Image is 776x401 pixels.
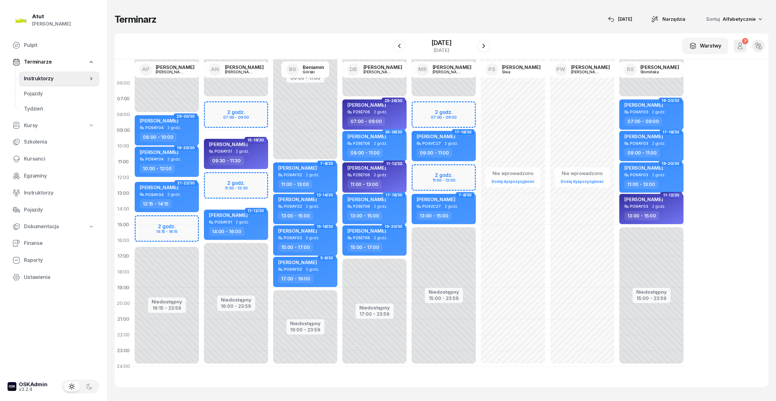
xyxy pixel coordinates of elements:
[571,70,601,74] div: [PERSON_NAME]
[278,211,313,220] div: 13:00 - 15:00
[558,168,606,187] button: Nie wprowadzonoDodaj dyspozycyjność
[145,157,164,161] div: PO9AY04
[706,15,721,23] span: Sortuj
[32,20,71,28] div: [PERSON_NAME]
[347,148,383,157] div: 09:00 - 11:00
[652,110,666,114] span: 2 godz.
[177,147,195,149] span: 19-20/30
[558,169,606,178] div: Nie wprowadzono
[278,180,312,189] div: 11:00 - 13:00
[115,138,132,154] div: 10:00
[385,195,402,196] span: 17-18/30
[8,185,99,200] a: Instruktorzy
[306,173,319,177] span: 2 godz.
[303,70,324,74] div: Górski
[115,170,132,185] div: 12:00
[24,90,94,98] span: Pojazdy
[140,133,177,142] div: 08:00 - 10:00
[636,290,667,294] div: Niedostępny
[115,107,132,122] div: 08:00
[689,42,721,50] div: Warstwy
[489,168,537,187] button: Nie wprowadzonoDodaj dyspozycyjność
[353,173,370,177] div: PZ6E706
[211,67,219,72] span: AN
[167,192,181,197] span: 2 godz.
[374,110,387,114] span: 2 godz.
[24,58,52,66] span: Terminarze
[115,280,132,296] div: 19:00
[359,304,390,318] button: Niedostępny17:00 - 23:59
[115,343,132,359] div: 23:00
[209,156,244,165] div: 09:30 - 11:30
[115,201,132,217] div: 14:00
[640,70,671,74] div: Słomińska
[24,75,88,83] span: Instruktorzy
[24,155,94,163] span: Kursanci
[140,118,178,124] span: [PERSON_NAME]
[699,13,768,26] button: Sortuj Alfabetycznie
[385,100,402,101] span: 25-26/30
[8,253,99,268] a: Raporty
[640,65,679,70] div: [PERSON_NAME]
[278,196,317,202] span: [PERSON_NAME]
[422,141,441,145] div: PO4VC27
[19,71,99,86] a: Instruktorzy
[281,61,329,78] a: BGBeniaminGórski
[652,141,666,146] span: 2 godz.
[177,116,195,117] span: 29-30/30
[221,302,251,309] div: 16:00 - 23:59
[418,67,427,72] span: MR
[502,65,541,70] div: [PERSON_NAME]
[24,105,94,113] span: Tydzień
[359,310,390,317] div: 17:00 - 23:59
[431,40,452,46] div: [DATE]
[8,38,99,53] a: Pulpit
[290,326,321,332] div: 19:00 - 23:59
[8,270,99,285] a: Ustawienia
[429,288,459,302] button: Niedostępny15:00 - 23:59
[32,14,71,19] div: Atut
[662,15,685,23] span: Narzędzia
[225,70,255,74] div: [PERSON_NAME]
[215,149,232,153] div: PO9AY01
[284,236,302,240] div: PO9AY02
[734,40,746,52] button: 7
[140,184,178,190] span: [PERSON_NAME]
[19,101,99,116] a: Tydzień
[645,13,691,25] button: Narzędzia
[19,86,99,101] a: Pojazdy
[156,65,194,70] div: [PERSON_NAME]
[24,189,94,197] span: Instruktorzy
[502,70,532,74] div: Siwa
[445,141,458,146] span: 2 godz.
[347,180,381,189] div: 11:00 - 13:00
[488,67,495,72] span: PS
[19,382,48,387] div: OSKAdmin
[624,148,660,157] div: 09:00 - 11:00
[571,65,610,70] div: [PERSON_NAME]
[624,165,663,171] span: [PERSON_NAME]
[167,126,181,130] span: 2 godz.
[624,102,663,108] span: [PERSON_NAME]
[152,298,182,312] button: Niedostępny16:15 - 23:59
[320,163,333,164] span: 7-8/30
[8,202,99,217] a: Pojazdy
[489,169,537,178] div: Nie wprowadzono
[489,178,537,185] a: Dodaj dyspozycyjność
[278,165,317,171] span: [PERSON_NAME]
[429,290,459,294] div: Niedostępny
[350,67,357,72] span: DB
[236,149,249,154] span: 2 godz.
[662,132,679,133] span: 17-18/30
[481,61,546,78] a: PS[PERSON_NAME]Siwa
[204,61,269,78] a: AN[PERSON_NAME][PERSON_NAME]
[636,288,667,302] button: Niedostępny15:00 - 23:59
[152,304,182,311] div: 16:15 - 23:59
[140,199,172,208] div: 12:15 - 14:15
[19,387,48,392] div: v3.2.4
[630,173,648,177] div: PO9AY03
[115,327,132,343] div: 22:00
[225,65,264,70] div: [PERSON_NAME]
[624,180,658,189] div: 11:00 - 13:00
[152,299,182,304] div: Niedostępny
